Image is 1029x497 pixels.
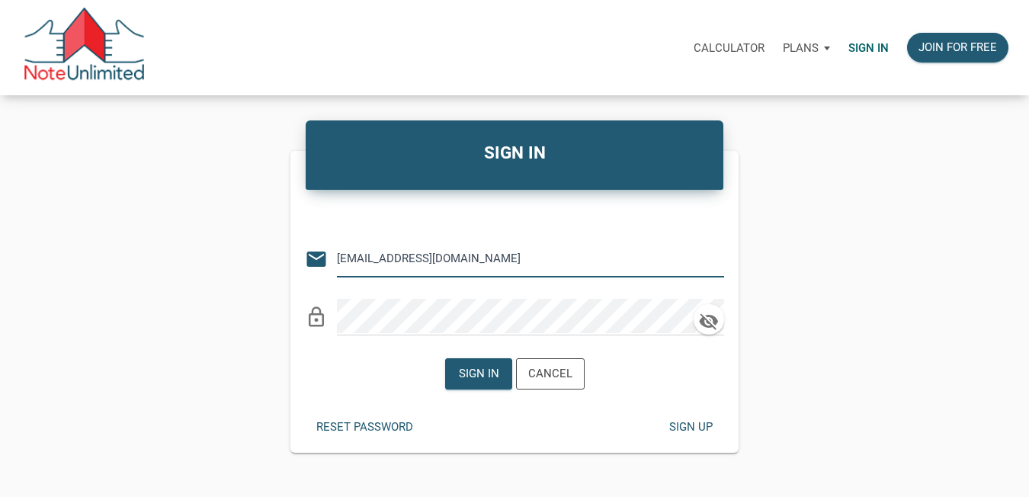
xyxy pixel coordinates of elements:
[918,39,997,56] div: Join for free
[445,358,512,390] button: Sign in
[898,24,1018,72] a: Join for free
[317,140,712,166] h4: SIGN IN
[23,8,146,88] img: NoteUnlimited
[669,418,713,436] div: Sign up
[684,24,774,72] a: Calculator
[848,41,889,55] p: Sign in
[907,33,1008,63] button: Join for free
[337,241,701,275] input: Email
[305,248,328,271] i: email
[458,365,498,383] div: Sign in
[305,306,328,329] i: lock_outline
[694,41,765,55] p: Calculator
[839,24,898,72] a: Sign in
[316,418,413,436] div: Reset password
[657,412,724,442] button: Sign up
[774,25,839,71] button: Plans
[528,365,572,383] div: Cancel
[516,358,585,390] button: Cancel
[783,41,819,55] p: Plans
[774,24,839,72] a: Plans
[305,412,425,442] button: Reset password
